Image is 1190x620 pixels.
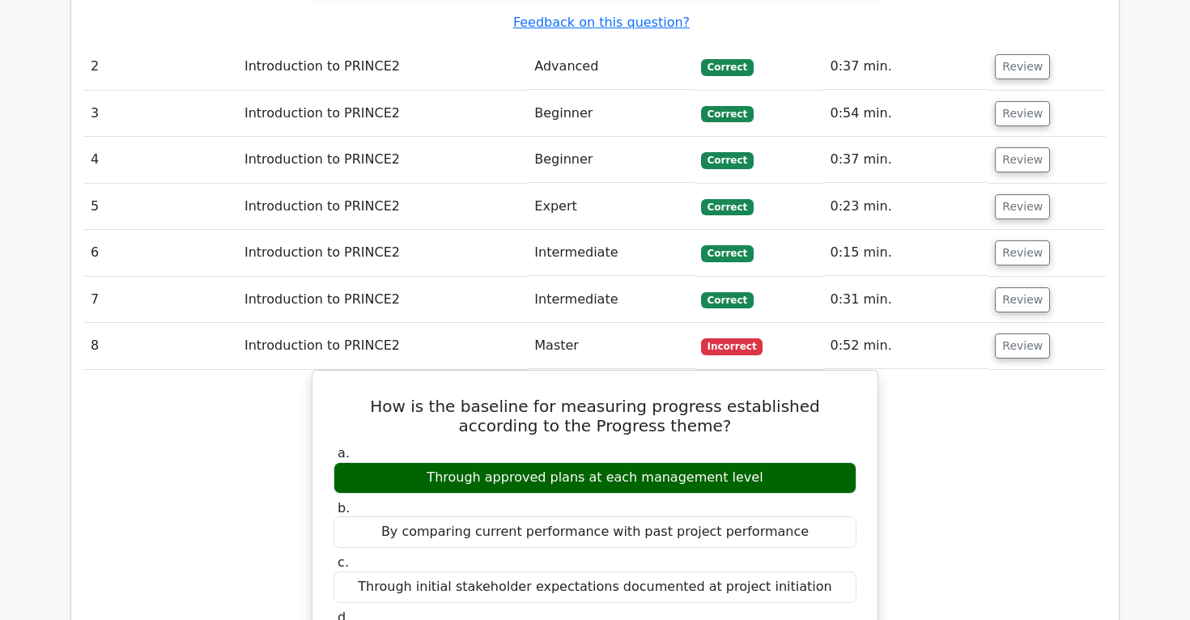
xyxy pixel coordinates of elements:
[84,91,238,137] td: 3
[995,287,1050,312] button: Review
[334,516,856,548] div: By comparing current performance with past project performance
[701,245,754,261] span: Correct
[84,137,238,183] td: 4
[338,500,350,516] span: b.
[701,292,754,308] span: Correct
[823,91,988,137] td: 0:54 min.
[238,91,528,137] td: Introduction to PRINCE2
[528,230,694,276] td: Intermediate
[995,147,1050,172] button: Review
[823,184,988,230] td: 0:23 min.
[701,106,754,122] span: Correct
[701,59,754,75] span: Correct
[84,323,238,369] td: 8
[84,44,238,90] td: 2
[528,323,694,369] td: Master
[84,230,238,276] td: 6
[528,91,694,137] td: Beginner
[338,554,349,570] span: c.
[338,445,350,461] span: a.
[528,44,694,90] td: Advanced
[995,54,1050,79] button: Review
[823,277,988,323] td: 0:31 min.
[528,184,694,230] td: Expert
[334,462,856,494] div: Through approved plans at each management level
[332,397,858,435] h5: How is the baseline for measuring progress established according to the Progress theme?
[995,240,1050,265] button: Review
[334,571,856,603] div: Through initial stakeholder expectations documented at project initiation
[238,44,528,90] td: Introduction to PRINCE2
[995,333,1050,359] button: Review
[528,137,694,183] td: Beginner
[823,230,988,276] td: 0:15 min.
[238,277,528,323] td: Introduction to PRINCE2
[701,152,754,168] span: Correct
[995,101,1050,126] button: Review
[701,199,754,215] span: Correct
[528,277,694,323] td: Intermediate
[238,184,528,230] td: Introduction to PRINCE2
[238,323,528,369] td: Introduction to PRINCE2
[823,137,988,183] td: 0:37 min.
[823,323,988,369] td: 0:52 min.
[513,15,690,30] a: Feedback on this question?
[995,194,1050,219] button: Review
[823,44,988,90] td: 0:37 min.
[238,137,528,183] td: Introduction to PRINCE2
[84,184,238,230] td: 5
[84,277,238,323] td: 7
[238,230,528,276] td: Introduction to PRINCE2
[701,338,763,355] span: Incorrect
